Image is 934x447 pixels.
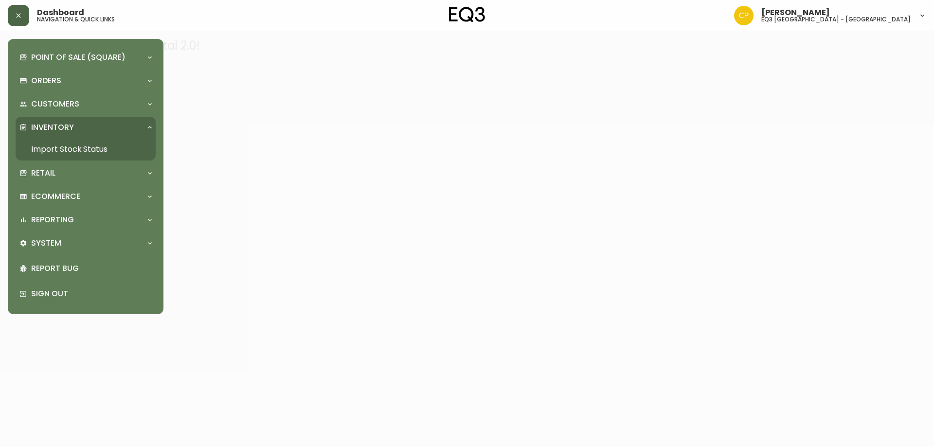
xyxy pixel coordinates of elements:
[16,256,156,281] div: Report Bug
[37,9,84,17] span: Dashboard
[16,209,156,231] div: Reporting
[37,17,115,22] h5: navigation & quick links
[31,288,152,299] p: Sign Out
[16,281,156,306] div: Sign Out
[16,47,156,68] div: Point of Sale (Square)
[31,215,74,225] p: Reporting
[31,238,61,249] p: System
[31,52,126,63] p: Point of Sale (Square)
[16,138,156,161] a: Import Stock Status
[16,117,156,138] div: Inventory
[31,122,74,133] p: Inventory
[31,75,61,86] p: Orders
[16,186,156,207] div: Ecommerce
[31,99,79,109] p: Customers
[31,263,152,274] p: Report Bug
[16,162,156,184] div: Retail
[761,9,830,17] span: [PERSON_NAME]
[449,7,485,22] img: logo
[16,93,156,115] div: Customers
[16,70,156,91] div: Orders
[31,191,80,202] p: Ecommerce
[16,232,156,254] div: System
[761,17,911,22] h5: eq3 [GEOGRAPHIC_DATA] - [GEOGRAPHIC_DATA]
[31,168,55,179] p: Retail
[734,6,754,25] img: 6aeca34137a4ce1440782ad85f87d82f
